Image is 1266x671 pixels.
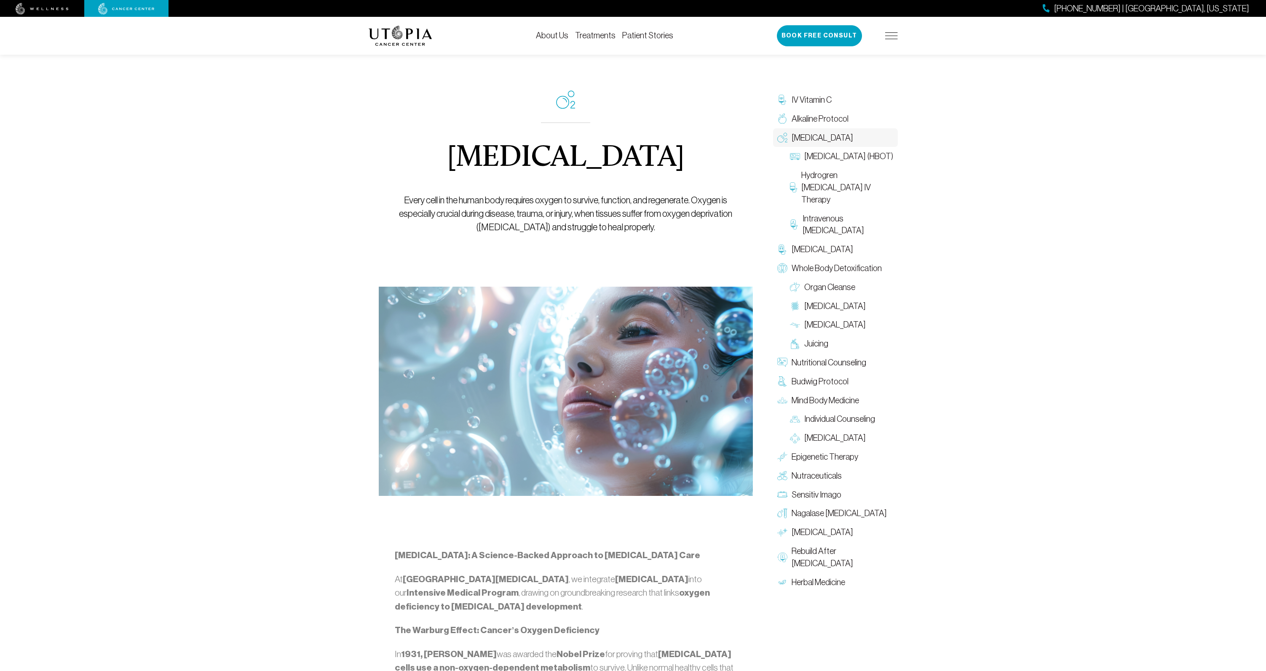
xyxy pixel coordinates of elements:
span: [MEDICAL_DATA] [792,132,853,144]
span: Intravenous [MEDICAL_DATA] [803,213,893,237]
img: Colon Therapy [790,301,800,311]
a: Rebuild After [MEDICAL_DATA] [773,542,898,573]
strong: [GEOGRAPHIC_DATA][MEDICAL_DATA] [403,574,569,585]
a: Nagalase [MEDICAL_DATA] [773,504,898,523]
a: [MEDICAL_DATA] [786,429,898,447]
img: Oxygen Therapy [777,133,787,143]
span: Hydrogren [MEDICAL_DATA] IV Therapy [801,169,894,205]
span: Epigenetic Therapy [792,451,858,463]
span: Herbal Medicine [792,576,845,588]
img: Hydrogren Peroxide IV Therapy [790,182,797,192]
span: Nutritional Counseling [792,357,866,369]
span: [MEDICAL_DATA] [792,526,853,538]
strong: [MEDICAL_DATA] [615,574,688,585]
a: About Us [536,31,568,40]
span: IV Vitamin C [792,94,832,106]
img: Sensitiv Imago [777,490,787,500]
h1: [MEDICAL_DATA] [447,143,684,173]
strong: Nobel Prize [557,649,605,660]
img: Chelation Therapy [777,245,787,255]
strong: The Warburg Effect: Cancer’s Oxygen Deficiency [395,625,600,636]
a: [MEDICAL_DATA] [773,523,898,542]
img: wellness [16,3,69,15]
a: Whole Body Detoxification [773,259,898,278]
a: [MEDICAL_DATA] [773,240,898,259]
p: Every cell in the human body requires oxygen to survive, function, and regenerate. Oxygen is espe... [398,194,733,234]
span: [MEDICAL_DATA] [804,319,866,331]
img: logo [369,26,432,46]
a: IV Vitamin C [773,91,898,109]
p: At , we integrate into our , drawing on groundbreaking research that links . [395,572,737,614]
img: Organ Cleanse [790,282,800,292]
img: Rebuild After Chemo [777,552,787,562]
span: Budwig Protocol [792,375,848,388]
span: Mind Body Medicine [792,394,859,407]
span: [PHONE_NUMBER] | [GEOGRAPHIC_DATA], [US_STATE] [1054,3,1249,15]
a: Individual Counseling [786,410,898,429]
strong: [MEDICAL_DATA]: A Science-Backed Approach to [MEDICAL_DATA] Care [395,550,700,561]
img: Oxygen Therapy [379,287,753,496]
span: [MEDICAL_DATA] [804,300,866,312]
a: Intravenous [MEDICAL_DATA] [786,209,898,240]
img: Individual Counseling [790,414,800,424]
img: icon-hamburger [885,32,898,39]
img: Hyperthermia [777,527,787,538]
a: [MEDICAL_DATA] [786,297,898,316]
strong: 1931, [PERSON_NAME] [401,649,497,660]
a: Herbal Medicine [773,573,898,592]
img: Herbal Medicine [777,577,787,587]
a: [MEDICAL_DATA] [773,128,898,147]
span: Juicing [804,338,828,350]
img: Lymphatic Massage [790,320,800,330]
img: Juicing [790,339,800,349]
span: Individual Counseling [804,413,875,425]
a: Alkaline Protocol [773,109,898,128]
a: Nutraceuticals [773,466,898,485]
img: IV Vitamin C [777,95,787,105]
span: [MEDICAL_DATA] [792,243,853,256]
strong: oxygen deficiency to [MEDICAL_DATA] development [395,587,710,612]
span: Whole Body Detoxification [792,262,882,274]
a: [MEDICAL_DATA] (HBOT) [786,147,898,166]
strong: Intensive Medical Program [407,587,519,598]
span: Organ Cleanse [804,281,855,293]
span: [MEDICAL_DATA] [804,432,866,444]
img: Mind Body Medicine [777,395,787,405]
img: Group Therapy [790,433,800,443]
img: Epigenetic Therapy [777,452,787,462]
a: Epigenetic Therapy [773,447,898,466]
img: icon [556,91,575,109]
a: [PHONE_NUMBER] | [GEOGRAPHIC_DATA], [US_STATE] [1043,3,1249,15]
span: Rebuild After [MEDICAL_DATA] [792,545,894,570]
img: Hyperbaric Oxygen Therapy (HBOT) [790,152,800,162]
img: Nutraceuticals [777,471,787,481]
img: cancer center [98,3,155,15]
img: Budwig Protocol [777,376,787,386]
a: Organ Cleanse [786,278,898,297]
img: Nutritional Counseling [777,357,787,367]
span: [MEDICAL_DATA] (HBOT) [804,150,893,162]
span: Sensitiv Imago [792,489,841,501]
a: Treatments [575,31,616,40]
img: Alkaline Protocol [777,114,787,124]
a: [MEDICAL_DATA] [786,315,898,334]
span: Alkaline Protocol [792,113,848,125]
a: Hydrogren [MEDICAL_DATA] IV Therapy [786,166,898,209]
a: Sensitiv Imago [773,485,898,504]
a: Juicing [786,334,898,353]
img: Intravenous Ozone Therapy [790,219,799,229]
a: Mind Body Medicine [773,391,898,410]
span: Nagalase [MEDICAL_DATA] [792,507,887,519]
span: Nutraceuticals [792,470,842,482]
img: Whole Body Detoxification [777,263,787,273]
button: Book Free Consult [777,25,862,46]
a: Patient Stories [622,31,673,40]
a: Budwig Protocol [773,372,898,391]
a: Nutritional Counseling [773,353,898,372]
img: Nagalase Blood Test [777,509,787,519]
